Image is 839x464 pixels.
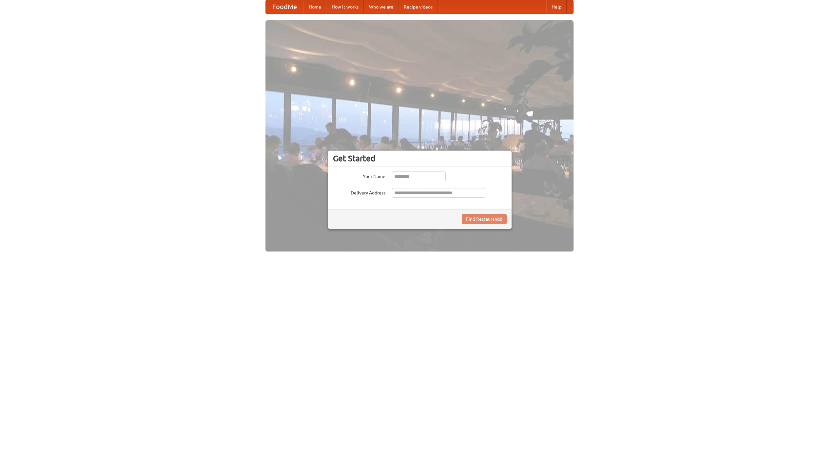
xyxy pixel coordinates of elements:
a: FoodMe [266,0,303,13]
a: Home [303,0,326,13]
label: Delivery Address [333,188,385,196]
a: Help [546,0,567,13]
a: How it works [326,0,364,13]
a: Recipe videos [399,0,438,13]
label: Your Name [333,171,385,180]
button: Find Restaurants! [462,214,507,224]
a: Who we are [364,0,399,13]
h3: Get Started [333,153,507,163]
